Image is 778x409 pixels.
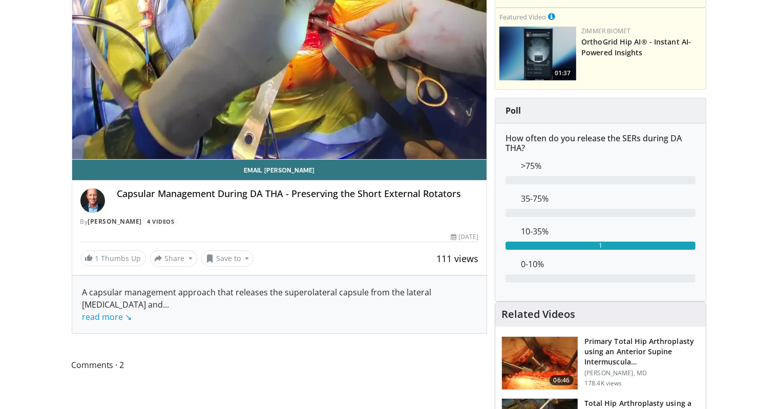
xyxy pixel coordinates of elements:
[82,299,170,322] span: ...
[584,336,700,367] h3: Primary Total Hip Arthroplasty using an Anterior Supine Intermuscula…
[501,308,575,320] h4: Related Videos
[513,225,703,238] dd: 10-35%
[95,253,99,263] span: 1
[506,242,696,250] div: 1
[506,105,521,116] strong: Poll
[513,160,703,172] dd: >75%
[117,188,479,200] h4: Capsular Management During DA THA - Preserving the Short External Rotators
[584,379,622,388] p: 178.4K views
[72,160,487,180] a: Email [PERSON_NAME]
[150,250,198,267] button: Share
[501,336,700,391] a: 06:46 Primary Total Hip Arthroplasty using an Anterior Supine Intermuscula… [PERSON_NAME], MD 178...
[82,286,477,323] div: A capsular management approach that releases the superolateral capsule from the lateral [MEDICAL_...
[499,12,546,21] small: Featured Video
[552,69,574,78] span: 01:37
[436,252,478,265] span: 111 views
[513,258,703,270] dd: 0-10%
[513,192,703,205] dd: 35-75%
[88,217,142,226] a: [PERSON_NAME]
[506,134,696,153] h6: How often do you release the SERs during DA THA?
[499,27,576,80] img: 51d03d7b-a4ba-45b7-9f92-2bfbd1feacc3.150x105_q85_crop-smart_upscale.jpg
[80,188,105,213] img: Avatar
[581,27,630,35] a: Zimmer Biomet
[80,217,479,226] div: By
[550,375,574,385] span: 06:46
[80,250,146,266] a: 1 Thumbs Up
[82,311,132,322] a: read more ↘
[144,217,178,226] a: 4 Videos
[201,250,254,267] button: Save to
[451,232,478,242] div: [DATE]
[72,358,488,372] span: Comments 2
[499,27,576,80] a: 01:37
[581,37,691,57] a: OrthoGrid Hip AI® - Instant AI-Powered Insights
[584,369,700,377] p: [PERSON_NAME], MD
[502,337,578,390] img: 263423_3.png.150x105_q85_crop-smart_upscale.jpg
